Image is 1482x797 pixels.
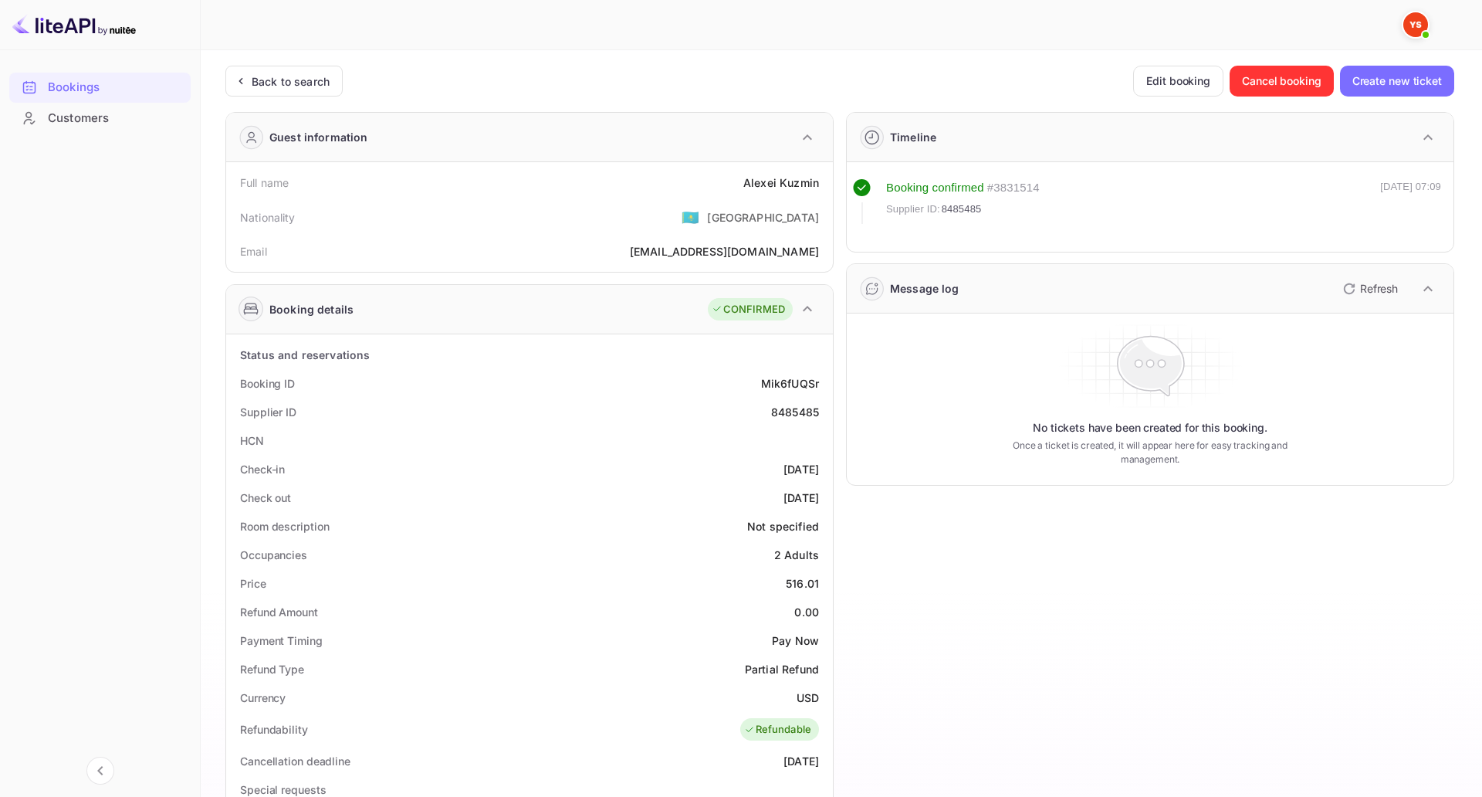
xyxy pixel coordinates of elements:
[886,202,940,217] span: Supplier ID:
[240,175,289,191] div: Full name
[1340,66,1454,97] button: Create new ticket
[707,209,819,226] div: [GEOGRAPHIC_DATA]
[240,404,296,420] div: Supplier ID
[797,690,819,706] div: USD
[783,753,819,769] div: [DATE]
[786,575,819,592] div: 516.01
[772,633,819,649] div: Pay Now
[240,753,350,769] div: Cancellation deadline
[252,73,330,90] div: Back to search
[1403,12,1428,37] img: Yandex Support
[744,722,812,738] div: Refundable
[12,12,136,37] img: LiteAPI logo
[1133,66,1223,97] button: Edit booking
[240,575,266,592] div: Price
[890,280,959,297] div: Message log
[240,721,308,738] div: Refundability
[9,73,191,103] div: Bookings
[240,604,318,620] div: Refund Amount
[986,439,1314,466] p: Once a ticket is created, it will appear here for easy tracking and management.
[9,103,191,132] a: Customers
[774,547,819,563] div: 2 Adults
[240,490,291,506] div: Check out
[48,79,183,97] div: Bookings
[771,404,819,420] div: 8485485
[269,301,354,317] div: Booking details
[630,243,819,259] div: [EMAIL_ADDRESS][DOMAIN_NAME]
[240,690,286,706] div: Currency
[712,302,785,317] div: CONFIRMED
[886,179,984,197] div: Booking confirmed
[890,129,936,145] div: Timeline
[240,633,323,649] div: Payment Timing
[9,73,191,101] a: Bookings
[9,103,191,134] div: Customers
[761,375,819,392] div: Mik6fUQSr
[1334,276,1404,301] button: Refresh
[240,209,296,226] div: Nationality
[745,661,819,677] div: Partial Refund
[794,604,819,620] div: 0.00
[747,518,819,534] div: Not specified
[1230,66,1334,97] button: Cancel booking
[240,547,307,563] div: Occupancies
[240,461,285,477] div: Check-in
[240,347,370,363] div: Status and reservations
[269,129,368,145] div: Guest information
[942,202,982,217] span: 8485485
[48,110,183,127] div: Customers
[240,375,295,392] div: Booking ID
[240,432,264,449] div: HCN
[682,203,699,231] span: United States
[86,757,114,785] button: Collapse navigation
[1380,179,1441,224] div: [DATE] 07:09
[783,461,819,477] div: [DATE]
[1033,420,1267,436] p: No tickets have been created for this booking.
[783,490,819,506] div: [DATE]
[743,175,819,191] div: Alexei Kuzmin
[240,518,329,534] div: Room description
[1360,280,1398,297] p: Refresh
[240,243,267,259] div: Email
[987,179,1040,197] div: # 3831514
[240,661,304,677] div: Refund Type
